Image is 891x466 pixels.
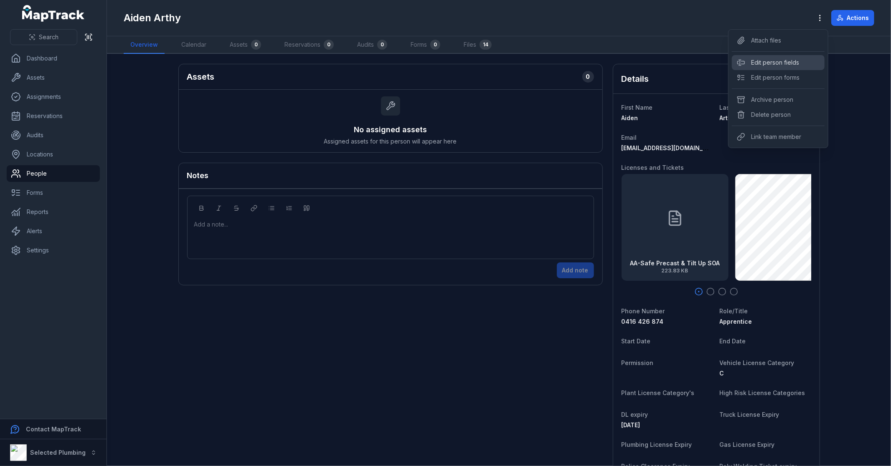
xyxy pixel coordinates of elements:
div: Attach files [732,33,825,48]
div: Delete person [732,107,825,122]
div: Edit person fields [732,55,825,70]
div: Edit person forms [732,70,825,85]
div: Archive person [732,92,825,107]
div: Link team member [732,129,825,144]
